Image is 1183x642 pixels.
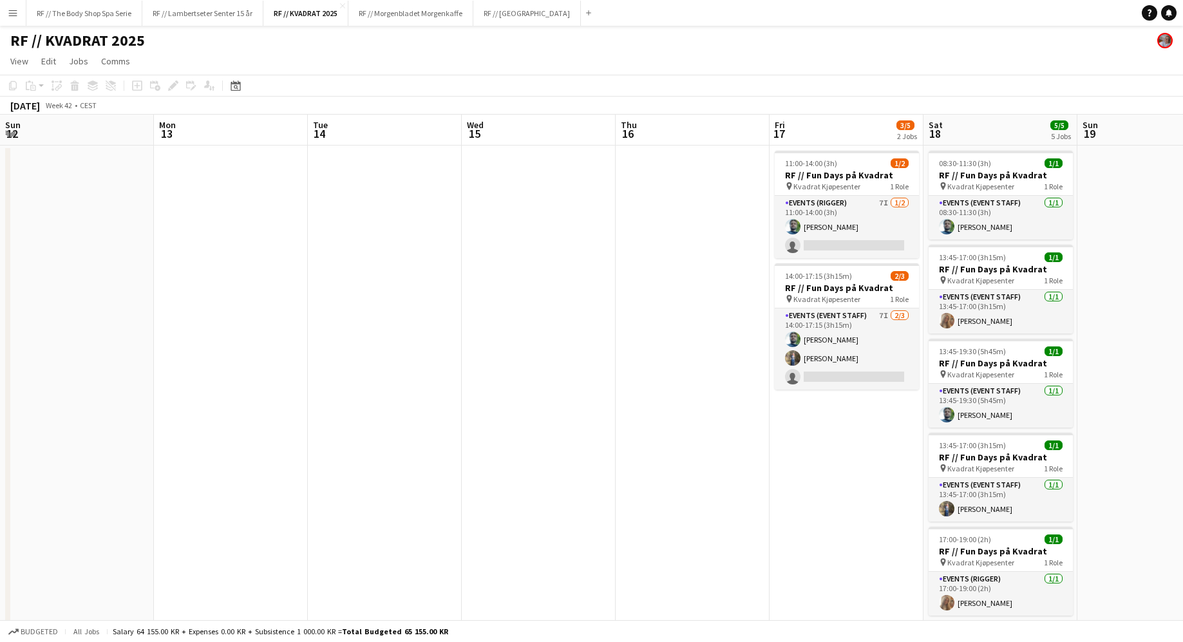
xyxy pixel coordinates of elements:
span: 15 [465,126,484,141]
span: Kvadrat Kjøpesenter [793,182,860,191]
span: Sun [1083,119,1098,131]
span: Thu [621,119,637,131]
app-job-card: 17:00-19:00 (2h)1/1RF // Fun Days på Kvadrat Kvadrat Kjøpesenter1 RoleEvents (Rigger)1/117:00-19:... [929,527,1073,616]
h3: RF // Fun Days på Kvadrat [775,169,919,181]
span: 14 [311,126,328,141]
button: RF // KVADRAT 2025 [263,1,348,26]
app-card-role: Events (Event Staff)1/113:45-17:00 (3h15m)[PERSON_NAME] [929,290,1073,334]
span: 19 [1081,126,1098,141]
a: Jobs [64,53,93,70]
a: Edit [36,53,61,70]
app-job-card: 08:30-11:30 (3h)1/1RF // Fun Days på Kvadrat Kvadrat Kjøpesenter1 RoleEvents (Event Staff)1/108:3... [929,151,1073,240]
span: Kvadrat Kjøpesenter [947,276,1014,285]
span: 1/1 [1045,346,1063,356]
span: 1 Role [1044,558,1063,567]
app-card-role: Events (Event Staff)1/113:45-19:30 (5h45m)[PERSON_NAME] [929,384,1073,428]
span: Kvadrat Kjøpesenter [947,464,1014,473]
span: 17 [773,126,785,141]
span: 1/2 [891,158,909,168]
span: Kvadrat Kjøpesenter [793,294,860,304]
button: RF // The Body Shop Spa Serie [26,1,142,26]
span: 1 Role [890,294,909,304]
span: Budgeted [21,627,58,636]
app-job-card: 13:45-17:00 (3h15m)1/1RF // Fun Days på Kvadrat Kvadrat Kjøpesenter1 RoleEvents (Event Staff)1/11... [929,245,1073,334]
app-job-card: 13:45-17:00 (3h15m)1/1RF // Fun Days på Kvadrat Kvadrat Kjøpesenter1 RoleEvents (Event Staff)1/11... [929,433,1073,522]
span: Fri [775,119,785,131]
span: Jobs [69,55,88,67]
span: 1 Role [1044,464,1063,473]
span: 14:00-17:15 (3h15m) [785,271,852,281]
span: Mon [159,119,176,131]
span: 1 Role [1044,370,1063,379]
h1: RF // KVADRAT 2025 [10,31,145,50]
span: Edit [41,55,56,67]
span: 13:45-17:00 (3h15m) [939,440,1006,450]
span: 1 Role [1044,182,1063,191]
div: Salary 64 155.00 KR + Expenses 0.00 KR + Subsistence 1 000.00 KR = [113,627,448,636]
span: Tue [313,119,328,131]
span: Kvadrat Kjøpesenter [947,182,1014,191]
button: Budgeted [6,625,60,639]
app-card-role: Events (Event Staff)7I2/314:00-17:15 (3h15m)[PERSON_NAME][PERSON_NAME] [775,308,919,390]
span: 17:00-19:00 (2h) [939,534,991,544]
app-job-card: 11:00-14:00 (3h)1/2RF // Fun Days på Kvadrat Kvadrat Kjøpesenter1 RoleEvents (Rigger)7I1/211:00-1... [775,151,919,258]
span: 13:45-19:30 (5h45m) [939,346,1006,356]
span: Week 42 [43,100,75,110]
app-card-role: Events (Event Staff)1/113:45-17:00 (3h15m)[PERSON_NAME] [929,478,1073,522]
a: View [5,53,33,70]
span: Comms [101,55,130,67]
span: Total Budgeted 65 155.00 KR [342,627,448,636]
span: 1/1 [1045,158,1063,168]
span: Sat [929,119,943,131]
app-card-role: Events (Rigger)7I1/211:00-14:00 (3h)[PERSON_NAME] [775,196,919,258]
span: 11:00-14:00 (3h) [785,158,837,168]
span: 1/1 [1045,440,1063,450]
button: RF // Lambertseter Senter 15 år [142,1,263,26]
h3: RF // Fun Days på Kvadrat [929,451,1073,463]
span: 13:45-17:00 (3h15m) [939,252,1006,262]
h3: RF // Fun Days på Kvadrat [929,169,1073,181]
div: 2 Jobs [897,131,917,141]
app-job-card: 14:00-17:15 (3h15m)2/3RF // Fun Days på Kvadrat Kvadrat Kjøpesenter1 RoleEvents (Event Staff)7I2/... [775,263,919,390]
span: 12 [3,126,21,141]
span: View [10,55,28,67]
div: CEST [80,100,97,110]
app-job-card: 13:45-19:30 (5h45m)1/1RF // Fun Days på Kvadrat Kvadrat Kjøpesenter1 RoleEvents (Event Staff)1/11... [929,339,1073,428]
h3: RF // Fun Days på Kvadrat [929,545,1073,557]
span: Sun [5,119,21,131]
button: RF // [GEOGRAPHIC_DATA] [473,1,581,26]
span: 16 [619,126,637,141]
div: 5 Jobs [1051,131,1071,141]
span: 3/5 [896,120,914,130]
span: 13 [157,126,176,141]
h3: RF // Fun Days på Kvadrat [929,357,1073,369]
span: Kvadrat Kjøpesenter [947,558,1014,567]
span: 18 [927,126,943,141]
span: Wed [467,119,484,131]
div: [DATE] [10,99,40,112]
button: RF // Morgenbladet Morgenkaffe [348,1,473,26]
span: 1 Role [890,182,909,191]
a: Comms [96,53,135,70]
h3: RF // Fun Days på Kvadrat [929,263,1073,275]
h3: RF // Fun Days på Kvadrat [775,282,919,294]
app-user-avatar: Tina Raugstad [1157,33,1173,48]
span: 08:30-11:30 (3h) [939,158,991,168]
span: 5/5 [1050,120,1068,130]
app-card-role: Events (Rigger)1/117:00-19:00 (2h)[PERSON_NAME] [929,572,1073,616]
span: All jobs [71,627,102,636]
span: 1/1 [1045,534,1063,544]
span: Kvadrat Kjøpesenter [947,370,1014,379]
span: 1/1 [1045,252,1063,262]
app-card-role: Events (Event Staff)1/108:30-11:30 (3h)[PERSON_NAME] [929,196,1073,240]
span: 2/3 [891,271,909,281]
span: 1 Role [1044,276,1063,285]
